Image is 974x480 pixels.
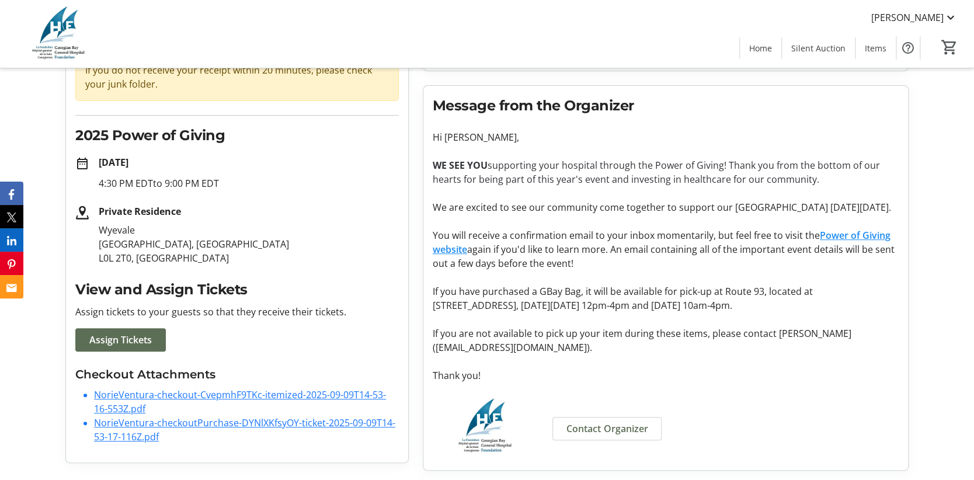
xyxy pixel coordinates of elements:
img: Georgian Bay General Hospital Foundation's Logo [7,5,111,63]
button: [PERSON_NAME] [862,8,967,27]
span: Silent Auction [791,42,846,54]
a: Items [855,37,896,59]
a: Contact Organizer [552,417,662,440]
a: Silent Auction [782,37,855,59]
span: [PERSON_NAME] [871,11,944,25]
p: Assign tickets to your guests so that they receive their tickets. [75,305,399,319]
h2: View and Assign Tickets [75,279,399,300]
img: Georgian Bay General Hospital Foundation logo [433,396,539,456]
button: Cart [939,37,960,58]
p: Thank you! [433,368,899,382]
a: NorieVentura-checkout-CvepmhF9TKc-itemized-2025-09-09T14-53-16-553Z.pdf [94,388,386,415]
span: supporting your hospital through the Power of Giving! Thank you from the bottom of our hearts for... [433,159,880,186]
p: 4:30 PM EDT to 9:00 PM EDT [99,176,399,190]
span: Items [865,42,886,54]
h3: Checkout Attachments [75,366,399,383]
h2: 2025 Power of Giving [75,125,399,146]
span: Assign Tickets [89,333,152,347]
strong: WE SEE YOU [433,159,488,172]
p: If you have purchased a GBay Bag, it will be available for pick-up at Route 93, located at [STREE... [433,284,899,312]
span: Home [749,42,772,54]
h2: Message from the Organizer [433,95,899,116]
div: If you do not receive your receipt within 20 minutes, please check your junk folder. [75,53,399,101]
mat-icon: date_range [75,156,89,171]
strong: [DATE] [99,156,128,169]
p: If you are not available to pick up your item during these items, please contact [PERSON_NAME] ([... [433,326,899,354]
button: Help [896,36,920,60]
p: Hi [PERSON_NAME], [433,130,899,144]
a: NorieVentura-checkoutPurchase-DYNlXKfsyOY-ticket-2025-09-09T14-53-17-116Z.pdf [94,416,395,443]
a: Assign Tickets [75,328,166,352]
p: We are excited to see our community come together to support our [GEOGRAPHIC_DATA] [DATE][DATE]. [433,200,899,214]
p: You will receive a confirmation email to your inbox momentarily, but feel free to visit the again... [433,228,899,270]
span: Contact Organizer [566,422,648,436]
a: Home [740,37,781,59]
p: Wyevale [GEOGRAPHIC_DATA], [GEOGRAPHIC_DATA] L0L 2T0, [GEOGRAPHIC_DATA] [99,223,399,265]
strong: Private Residence [99,205,181,218]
